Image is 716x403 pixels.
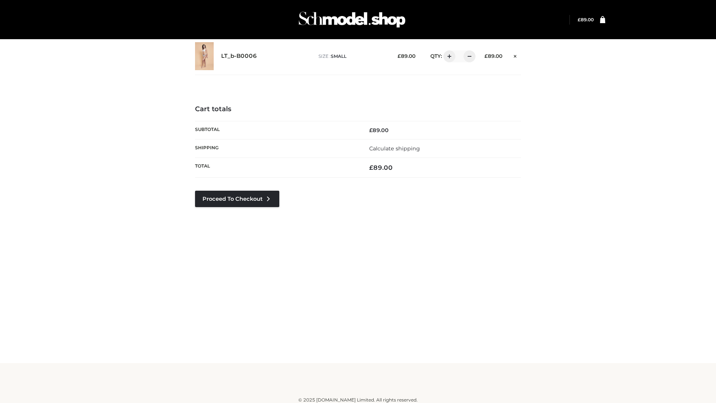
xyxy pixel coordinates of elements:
span: £ [578,17,581,22]
a: £89.00 [578,17,594,22]
th: Subtotal [195,121,358,139]
img: Schmodel Admin 964 [296,5,408,34]
bdi: 89.00 [369,164,393,171]
span: £ [369,164,373,171]
h4: Cart totals [195,105,521,113]
span: £ [398,53,401,59]
p: size : [318,53,386,60]
th: Total [195,158,358,178]
bdi: 89.00 [484,53,502,59]
bdi: 89.00 [578,17,594,22]
span: SMALL [331,53,346,59]
span: £ [369,127,373,134]
bdi: 89.00 [369,127,389,134]
a: LT_b-B0006 [221,53,257,60]
a: Remove this item [510,50,521,60]
img: LT_b-B0006 - SMALL [195,42,214,70]
a: Proceed to Checkout [195,191,279,207]
bdi: 89.00 [398,53,415,59]
div: QTY: [423,50,473,62]
span: £ [484,53,488,59]
th: Shipping [195,139,358,157]
a: Calculate shipping [369,145,420,152]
